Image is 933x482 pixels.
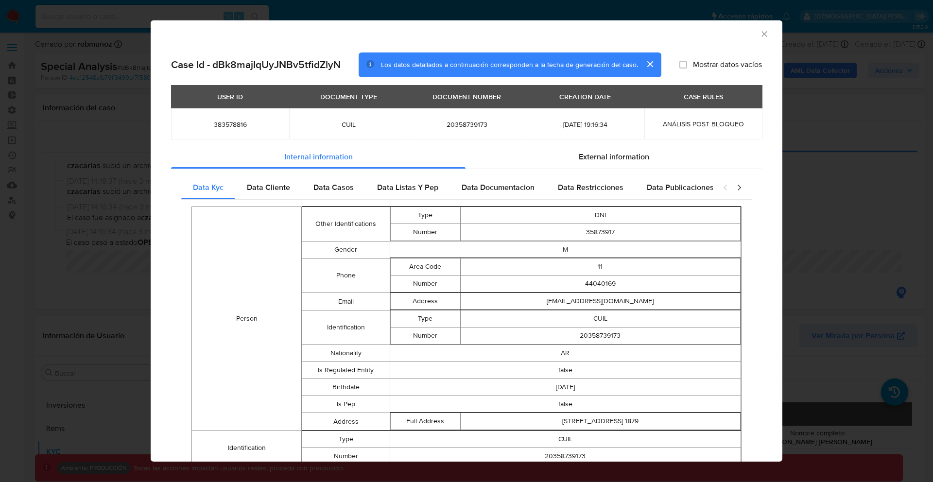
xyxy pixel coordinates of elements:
[390,379,741,396] td: [DATE]
[663,119,744,129] span: ANÁLISIS POST BLOQUEO
[390,396,741,413] td: false
[302,431,390,448] td: Type
[390,275,460,293] td: Number
[302,310,390,345] td: Identification
[460,275,740,293] td: 44040169
[377,182,438,193] span: Data Listas Y Pep
[193,182,224,193] span: Data Kyc
[390,413,460,430] td: Full Address
[171,145,762,169] div: Detailed info
[171,58,341,71] h2: Case Id - dBk8majIqUyJNBv5tfidZlyN
[192,431,302,465] td: Identification
[151,20,782,462] div: closure-recommendation-modal
[390,224,460,241] td: Number
[647,182,714,193] span: Data Publicaciones
[302,258,390,293] td: Phone
[427,88,507,105] div: DOCUMENT NUMBER
[460,327,740,344] td: 20358739173
[390,258,460,275] td: Area Code
[181,176,713,199] div: Detailed internal info
[460,224,740,241] td: 35873917
[558,182,623,193] span: Data Restricciones
[302,379,390,396] td: Birthdate
[462,182,535,193] span: Data Documentacion
[460,413,740,430] td: [STREET_ADDRESS] 1879
[302,396,390,413] td: Is Pep
[284,151,353,162] span: Internal information
[390,431,741,448] td: CUIL
[302,448,390,465] td: Number
[678,88,729,105] div: CASE RULES
[302,241,390,258] td: Gender
[460,293,740,310] td: [EMAIL_ADDRESS][DOMAIN_NAME]
[460,207,740,224] td: DNI
[302,413,390,430] td: Address
[390,345,741,362] td: AR
[390,327,460,344] td: Number
[760,29,768,38] button: Cerrar ventana
[460,258,740,275] td: 11
[183,120,277,129] span: 383578816
[302,207,390,241] td: Other Identifications
[247,182,290,193] span: Data Cliente
[390,241,741,258] td: M
[693,60,762,69] span: Mostrar datos vacíos
[638,52,661,76] button: cerrar
[192,207,302,431] td: Person
[419,120,514,129] span: 20358739173
[390,448,741,465] td: 20358739173
[301,120,396,129] span: CUIL
[579,151,649,162] span: External information
[679,61,687,69] input: Mostrar datos vacíos
[302,362,390,379] td: Is Regulated Entity
[537,120,632,129] span: [DATE] 19:16:34
[313,182,354,193] span: Data Casos
[390,362,741,379] td: false
[302,345,390,362] td: Nationality
[211,88,249,105] div: USER ID
[553,88,617,105] div: CREATION DATE
[390,207,460,224] td: Type
[314,88,383,105] div: DOCUMENT TYPE
[390,293,460,310] td: Address
[302,293,390,310] td: Email
[460,310,740,327] td: CUIL
[390,310,460,327] td: Type
[381,60,638,69] span: Los datos detallados a continuación corresponden a la fecha de generación del caso.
